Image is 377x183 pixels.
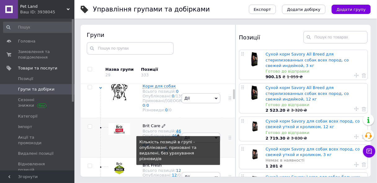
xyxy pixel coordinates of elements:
div: 0 [169,108,171,112]
div: 0 [178,173,181,177]
div: Ваш ID: 3938045 [20,9,74,15]
div: Всього позицій: [143,89,209,94]
span: ₴ [266,136,291,141]
a: Видалити товар [362,73,366,78]
span: Brit Fresh [143,163,162,167]
span: Головна [18,38,35,44]
b: 900.15 [266,74,281,79]
img: Brit Care [109,123,130,135]
a: 12 [172,173,177,177]
b: 1 201 [266,164,278,168]
div: 135 [176,94,184,98]
b: 2 719.30 [266,136,286,141]
b: 2 523.20 [266,108,286,113]
input: Пошук [3,22,73,33]
span: Brit Care [143,123,160,128]
span: 3 320 ₴ [291,108,307,113]
a: Видалити товар [362,162,366,167]
a: Сухой корм Savory для собак всех пород, со свежей уткой и кроликом, 3 кг [266,147,360,157]
span: / [168,108,172,112]
span: Додати групу [337,7,366,12]
div: 333 [141,73,149,77]
a: 0 [176,89,179,94]
div: Опубліковані: [143,94,209,98]
a: 46 [172,133,177,138]
div: Позиції [141,67,194,72]
span: / [177,173,181,177]
h1: Управління групами та добірками [93,6,210,13]
span: / [177,133,181,138]
div: Всього позицій: [143,168,209,173]
a: Сухой корм Savory All Breed для стерилизованных собак всех пород, со свежей индейкой, 12 кг [266,85,349,101]
a: 12 [176,168,181,173]
a: 0 [172,94,174,98]
a: 0 [147,103,149,108]
div: Опубліковані: [143,173,209,177]
div: ₴ [266,163,365,169]
span: Дії [184,135,190,140]
span: 1 059 ₴ [287,74,303,79]
span: ₴ [266,108,291,113]
a: Видалити товар [362,134,366,140]
span: Додати добірку [287,7,321,12]
button: Експорт [249,5,276,14]
span: Експорт [254,7,271,12]
a: 0 [143,103,145,108]
span: / [175,94,184,98]
span: Дії [184,96,190,100]
div: 0 [178,133,181,138]
span: Позиції [18,76,33,82]
span: Імпорт [18,124,32,130]
div: Назва групи [105,67,136,72]
img: Brit Fresh [109,163,130,174]
input: Пошук по групах [87,42,174,55]
div: Групи [87,31,229,39]
div: Готово до відправки [266,69,365,74]
div: Кількість позицій в групі - опубліковані, приховані та видалені, без урахування різновидів [140,139,217,162]
span: Корм для собак [143,84,176,88]
div: Різновиди: [143,108,209,112]
span: 3 830 ₴ [291,136,307,141]
span: Дії [184,175,190,179]
div: Опубліковані: [143,133,209,138]
span: Сезонні знижки [18,97,57,108]
span: Категорії [18,114,38,119]
span: Групи та добірки [18,87,55,92]
div: Приховані/[GEOGRAPHIC_DATA]: [143,98,209,108]
span: Товари та послуги [18,65,57,71]
span: Видалені позиції [18,151,54,156]
div: Позиції [239,31,304,43]
a: Сухой корм Savory All Breed для стерилизованных собак всех пород, со свежей индейкой, 3 кг [266,52,349,68]
div: Готово до відправки [266,102,365,108]
span: Pet Land [20,4,67,9]
div: Всього позицій: [143,129,209,133]
div: Немає в наявності [266,158,365,163]
span: Відновлення позицій [18,161,57,172]
a: Видалити товар [362,106,366,112]
a: 46 [176,129,181,133]
span: / [145,103,149,108]
div: Готово до відправки [266,130,365,136]
button: Чат з покупцем [363,145,375,158]
span: Акції та промокоди [18,135,57,146]
button: Додати добірку [282,5,326,14]
button: Додати групу [332,5,371,14]
a: Редагувати [162,123,166,129]
input: Пошук по товарах [304,31,368,43]
img: Корм для собак [109,83,130,100]
span: ₴ [266,74,287,79]
span: Замовлення та повідомлення [18,49,57,60]
a: Сухой корм Savory для собак всех пород, со свежей уткой и кроликом, 12 кг [266,119,360,129]
div: 29 [105,73,111,77]
a: 0 [165,108,168,112]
